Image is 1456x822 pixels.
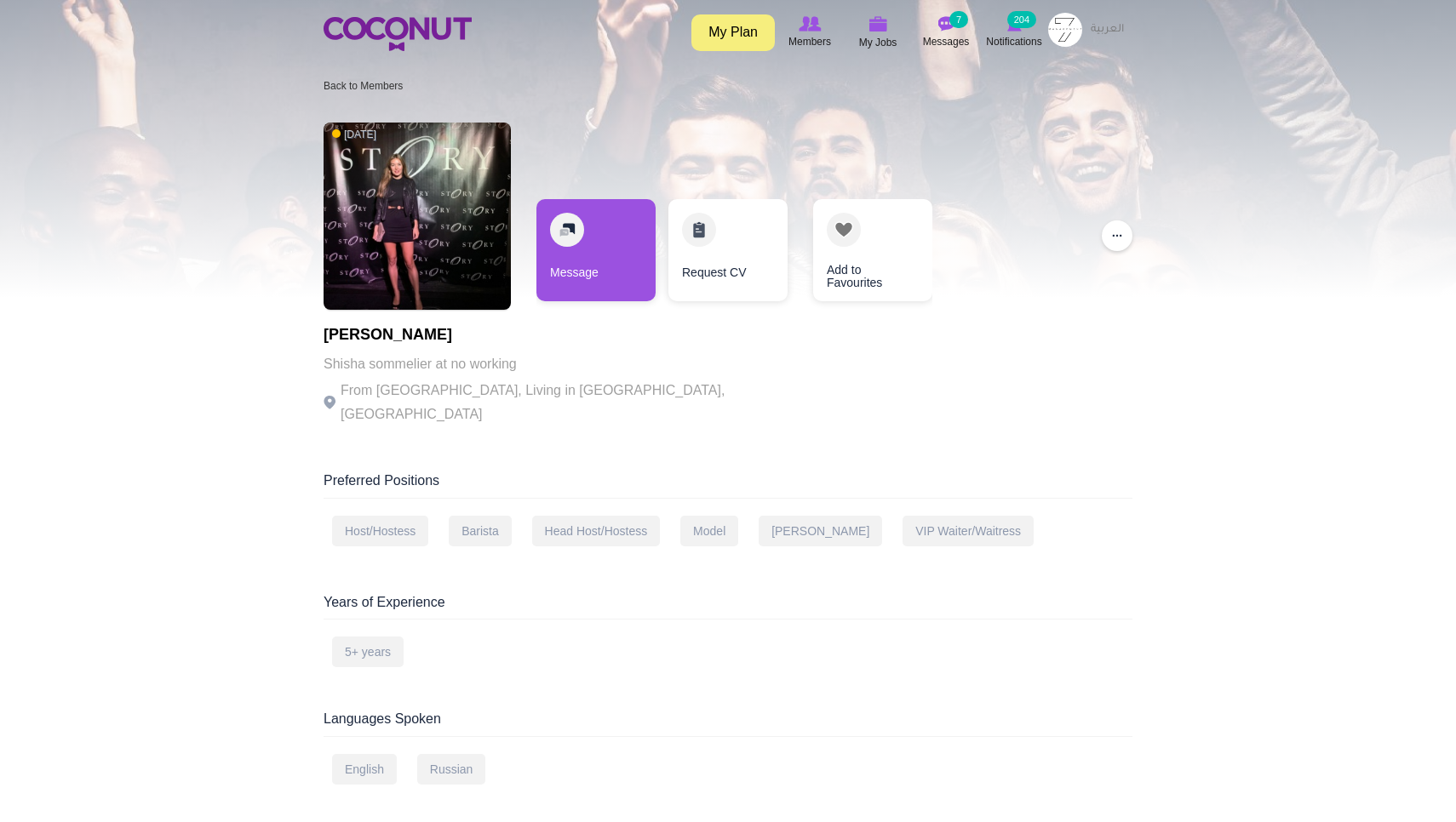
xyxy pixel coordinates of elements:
[800,199,920,310] div: 3 / 3
[1102,220,1132,251] button: ...
[868,16,887,31] img: My Jobs
[324,593,1132,620] div: Years of Experience
[417,754,486,785] div: Russian
[788,33,831,50] span: Members
[536,199,656,301] a: Message
[324,352,792,376] p: Shisha sommelier at no working
[844,13,912,53] a: My Jobs My Jobs
[1007,11,1036,28] small: 204
[986,33,1041,50] span: Notifications
[668,199,788,310] div: 2 / 3
[324,80,403,92] a: Back to Members
[691,14,775,51] a: My Plan
[332,128,376,142] span: [DATE]
[759,516,882,546] div: [PERSON_NAME]
[324,17,472,51] img: Home
[776,13,844,52] a: Browse Members Members
[668,199,788,301] a: Request CV
[332,754,397,785] div: English
[324,379,792,426] p: From [GEOGRAPHIC_DATA], Living in [GEOGRAPHIC_DATA], [GEOGRAPHIC_DATA]
[813,199,932,301] a: Add to Favourites
[903,516,1034,546] div: VIP Waiter/Waitress
[332,636,404,667] div: 5+ years
[324,710,1132,737] div: Languages Spoken
[449,516,512,546] div: Barista
[680,516,738,546] div: Model
[532,516,661,546] div: Head Host/Hostess
[1007,16,1022,31] img: Notifications
[912,13,980,52] a: Messages Messages 7
[980,13,1048,52] a: Notifications Notifications 204
[937,16,954,31] img: Messages
[949,11,968,28] small: 7
[859,34,897,51] span: My Jobs
[799,16,821,31] img: Browse Members
[1082,13,1132,47] a: العربية
[332,516,428,546] div: Host/Hostess
[324,471,1132,499] div: Preferred Positions
[536,199,656,310] div: 1 / 3
[923,33,970,50] span: Messages
[324,327,792,344] h1: [PERSON_NAME]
